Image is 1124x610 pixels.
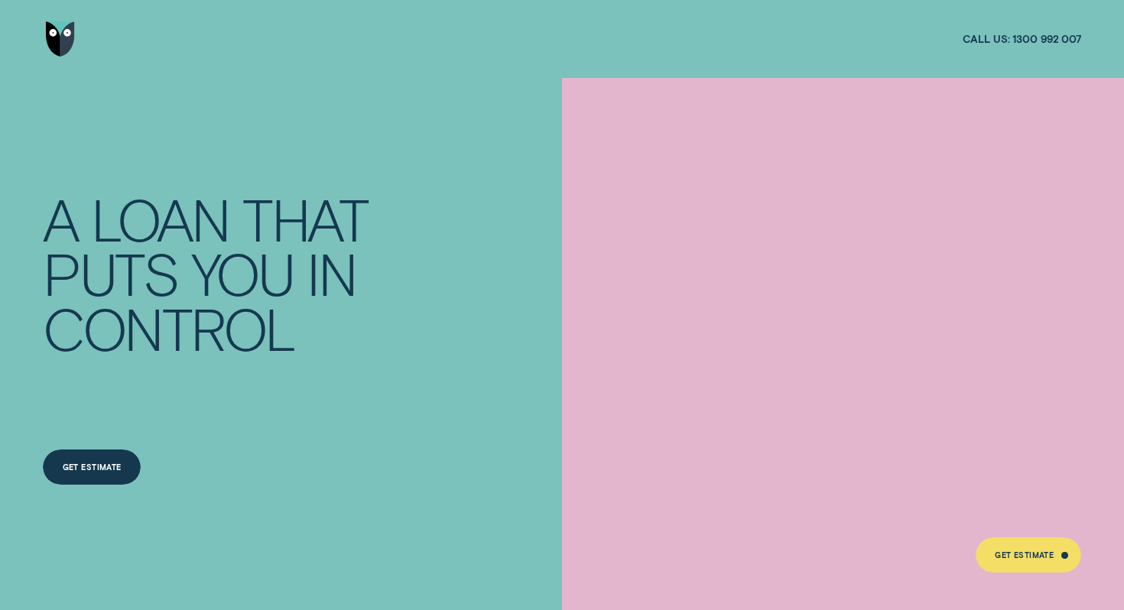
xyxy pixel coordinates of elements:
span: Call us: [963,32,1009,46]
a: Get Estimate [976,537,1081,573]
span: 1300 992 007 [1012,32,1080,46]
h4: A LOAN THAT PUTS YOU IN CONTROL [43,192,381,355]
img: Wisr [46,21,75,57]
a: Call us:1300 992 007 [963,32,1080,46]
a: Get Estimate [43,449,141,485]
